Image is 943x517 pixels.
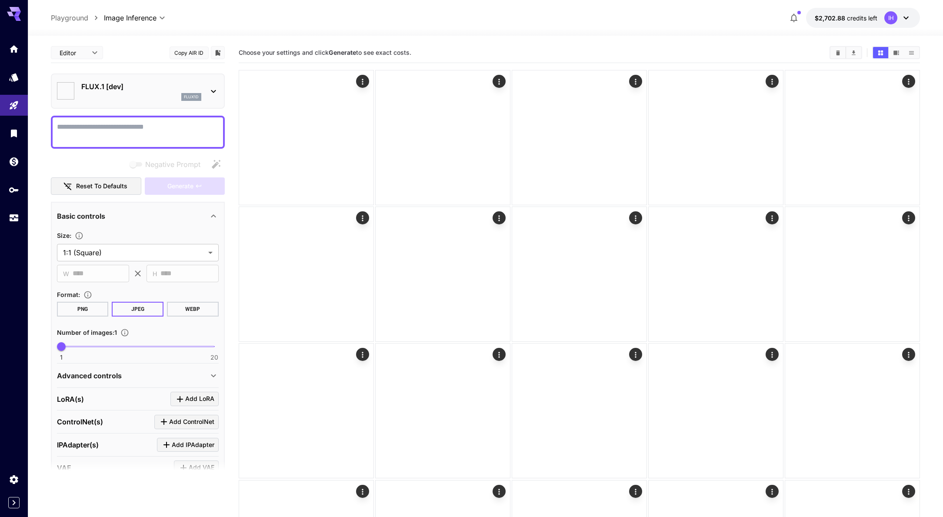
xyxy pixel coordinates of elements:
span: Editor [60,48,87,57]
b: Generate [329,49,356,56]
div: Actions [356,211,369,224]
div: Advanced controls [57,365,219,386]
span: Choose your settings and click to see exact costs. [239,49,411,56]
div: FLUX.1 [dev]flux1d [57,78,219,104]
p: ControlNet(s) [57,417,103,427]
span: W [63,269,69,279]
span: 1:1 (Square) [63,247,205,258]
p: IPAdapter(s) [57,440,99,450]
div: Actions [493,348,506,361]
p: Basic controls [57,211,105,221]
button: Download All [846,47,861,58]
button: Show media in video view [889,47,904,58]
div: IH [884,11,897,24]
button: Clear All [830,47,846,58]
span: Format : [57,291,80,298]
div: Actions [629,211,642,224]
div: Actions [902,75,915,88]
p: FLUX.1 [dev] [81,81,201,92]
button: Click to add IPAdapter [157,438,219,452]
span: Image Inference [104,13,157,23]
span: H [153,269,157,279]
button: PNG [57,302,109,317]
button: Copy AIR ID [170,47,209,59]
span: Add LoRA [185,394,214,404]
span: Number of images : 1 [57,329,117,336]
div: Actions [629,485,642,498]
div: Actions [356,485,369,498]
div: Basic controls [57,206,219,227]
div: Actions [766,211,779,224]
div: Actions [766,485,779,498]
button: Click to add ControlNet [154,415,219,429]
div: Playground [9,100,19,111]
div: Actions [493,75,506,88]
button: JPEG [112,302,163,317]
div: Actions [766,348,779,361]
div: $2,702.88458 [815,13,877,23]
div: Settings [9,474,19,485]
button: Click to add LoRA [170,392,219,406]
p: flux1d [184,94,199,100]
div: Actions [629,348,642,361]
button: $2,702.88458IH [806,8,920,28]
div: Actions [493,485,506,498]
div: Actions [356,348,369,361]
div: API Keys [9,184,19,195]
div: Clear AllDownload All [830,46,862,59]
button: Show media in list view [904,47,919,58]
button: Choose the file format for the output image. [80,290,96,299]
nav: breadcrumb [51,13,104,23]
div: Actions [493,211,506,224]
div: Library [9,128,19,139]
div: Show media in grid viewShow media in video viewShow media in list view [872,46,920,59]
span: credits left [847,14,877,22]
a: Playground [51,13,88,23]
div: Actions [629,75,642,88]
button: WEBP [167,302,219,317]
div: Usage [9,213,19,223]
div: Home [9,43,19,54]
span: Size : [57,232,71,239]
span: Add ControlNet [169,417,214,427]
span: Add IPAdapter [172,440,214,450]
button: Adjust the dimensions of the generated image by specifying its width and height in pixels, or sel... [71,231,87,240]
span: 1 [60,353,63,362]
button: Expand sidebar [8,497,20,508]
div: Actions [356,75,369,88]
div: Actions [902,211,915,224]
div: Wallet [9,156,19,167]
div: Actions [766,75,779,88]
div: Actions [902,348,915,361]
p: LoRA(s) [57,394,84,404]
button: Add to library [214,47,222,58]
span: $2,702.88 [815,14,847,22]
span: 20 [210,353,218,362]
button: Show media in grid view [873,47,888,58]
button: Reset to defaults [51,177,141,195]
button: Specify how many images to generate in a single request. Each image generation will be charged se... [117,328,133,337]
p: Advanced controls [57,370,122,381]
div: Actions [902,485,915,498]
div: Models [9,72,19,83]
